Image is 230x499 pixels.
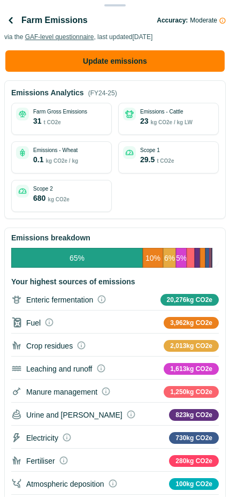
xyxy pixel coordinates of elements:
p: 29.5 [140,154,155,165]
p: Scope 1 [140,146,160,154]
span: Moderate [190,17,219,24]
p: Leaching and runoff [26,364,93,373]
p: 2,013 kg CO2e [164,340,219,352]
p: kg CO2e / kg [45,155,78,165]
p: Emissions breakdown [11,232,90,244]
p: t CO2e [157,155,174,165]
p: Emissions - Wheat [33,146,78,154]
p: 20,276 kg CO2e [160,294,219,306]
p: Emissions - Cattle [140,108,183,116]
span: GAF-level questionnaire [25,33,94,41]
p: Farm Emissions [21,14,88,27]
p: 680 [33,193,45,204]
p: Fuel [26,318,41,327]
p: 0.1 [33,154,43,165]
p: Your highest sources of emissions [11,276,135,288]
p: 730 kg CO2e [169,432,219,444]
p: 3,962 kg CO2e [164,317,219,329]
p: Manure management [26,387,97,396]
p: Crop residues [26,341,73,350]
p: Urine and [PERSON_NAME] [26,410,122,419]
p: Farm Gross Emissions [33,108,87,116]
p: t CO2e [44,116,61,126]
span: Accuracy: [157,17,190,24]
p: 100 kg CO2e [169,478,219,490]
p: 280 kg CO2e [169,455,219,467]
svg: ; [11,363,22,374]
p: 31 [33,116,42,127]
button: Update emissions [5,50,225,72]
p: 823 kg CO2e [169,409,219,421]
p: 23 [140,116,149,127]
p: Electricity [26,433,58,442]
svg: Emissions Breakdown [11,248,212,268]
p: Atmospheric deposition [26,479,104,488]
p: Enteric fermentation [26,295,93,304]
p: Emissions Analytics [11,87,84,99]
p: kg CO2e [48,193,70,203]
p: via the , last updated [DATE] [4,32,226,44]
p: 1,250 kg CO2e [164,386,219,398]
p: 1,613 kg CO2e [164,363,219,375]
p: kg CO2e / kg LW [151,116,193,126]
p: (FY24-25) [88,88,117,98]
p: Scope 2 [33,185,53,193]
p: Fertiliser [26,456,55,465]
